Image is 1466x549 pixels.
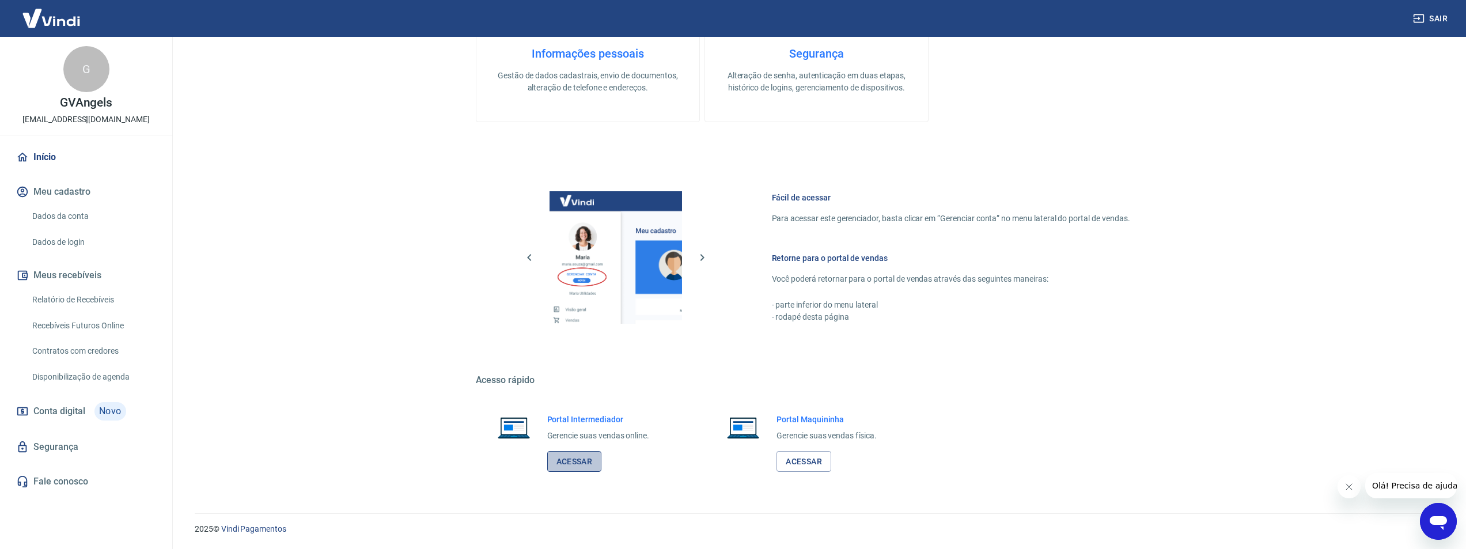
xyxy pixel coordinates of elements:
a: Acessar [547,451,602,472]
h5: Acesso rápido [476,374,1158,386]
p: Gerencie suas vendas online. [547,430,650,442]
h6: Portal Intermediador [547,414,650,425]
a: Dados de login [28,230,158,254]
img: Imagem da dashboard mostrando o botão de gerenciar conta na sidebar no lado esquerdo [550,191,682,324]
p: 2025 © [195,523,1438,535]
span: Olá! Precisa de ajuda? [7,8,97,17]
a: Disponibilização de agenda [28,365,158,389]
p: - rodapé desta página [772,311,1130,323]
h4: Segurança [723,47,910,60]
h6: Retorne para o portal de vendas [772,252,1130,264]
div: G [63,46,109,92]
p: [EMAIL_ADDRESS][DOMAIN_NAME] [22,113,150,126]
h4: Informações pessoais [495,47,681,60]
p: Gerencie suas vendas física. [776,430,877,442]
a: Recebíveis Futuros Online [28,314,158,338]
p: Você poderá retornar para o portal de vendas através das seguintes maneiras: [772,273,1130,285]
iframe: Fechar mensagem [1338,475,1361,498]
a: Dados da conta [28,205,158,228]
a: Vindi Pagamentos [221,524,286,533]
p: - parte inferior do menu lateral [772,299,1130,311]
iframe: Mensagem da empresa [1365,473,1457,498]
a: Acessar [776,451,831,472]
a: Início [14,145,158,170]
button: Meu cadastro [14,179,158,205]
p: Para acessar este gerenciador, basta clicar em “Gerenciar conta” no menu lateral do portal de ven... [772,213,1130,225]
a: Conta digitalNovo [14,397,158,425]
img: Imagem de um notebook aberto [719,414,767,441]
p: Gestão de dados cadastrais, envio de documentos, alteração de telefone e endereços. [495,70,681,94]
iframe: Botão para abrir a janela de mensagens [1420,503,1457,540]
span: Novo [94,402,126,421]
h6: Fácil de acessar [772,192,1130,203]
span: Conta digital [33,403,85,419]
p: GVAngels [60,97,113,109]
a: Fale conosco [14,469,158,494]
button: Sair [1411,8,1452,29]
button: Meus recebíveis [14,263,158,288]
img: Imagem de um notebook aberto [490,414,538,441]
a: Relatório de Recebíveis [28,288,158,312]
a: Contratos com credores [28,339,158,363]
h6: Portal Maquininha [776,414,877,425]
img: Vindi [14,1,89,36]
p: Alteração de senha, autenticação em duas etapas, histórico de logins, gerenciamento de dispositivos. [723,70,910,94]
a: Segurança [14,434,158,460]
